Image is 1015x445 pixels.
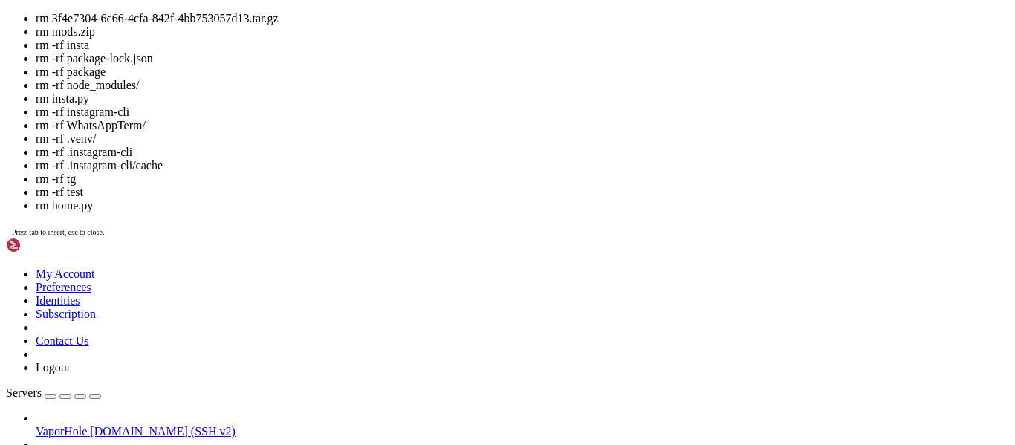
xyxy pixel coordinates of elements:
a: Subscription [36,308,96,320]
x-row: pi@alien:~$ ^C [6,180,820,193]
li: rm 3f4e7304-6c66-4cfa-842f-4bb753057d13.tar.gz [36,12,1009,25]
x-row: pi@alien:~$ [6,300,820,314]
x-row: pi@alien:~$ ^C [6,314,820,327]
x-row: E: Malformed entry 1 in list file /etc/apt/sources.list.d/cloudflare.list (Component) [6,207,820,220]
a: Preferences [36,281,91,293]
span: E: A lista [PERSON_NAME] não pode ser [PERSON_NAME]. [6,127,315,139]
x-row: pi@alien:~$ sudo apt update [6,193,820,207]
span: E: A lista [PERSON_NAME] não pode ser [PERSON_NAME]. [6,261,315,273]
li: rm insta.py [36,92,1009,105]
span: E: A lista [PERSON_NAME] não pode ser [PERSON_NAME]. [6,154,315,166]
span: E: A lista [PERSON_NAME] não pode ser [PERSON_NAME]. [6,221,315,233]
li: rm mods.zip [36,25,1009,39]
x-row: pi@alien:~$ ^C [6,166,820,180]
x-row: pi@alien:~$ sudo apt install cloudflared -y [6,100,820,113]
x-row: E: Malformed entry 1 in list file /etc/apt/sources.list.d/cloudflare.list (Component) [6,140,820,153]
a: My Account [36,267,95,280]
x-row: deb [signed-by=/usr/share/keyrings/cloudflare-main.gpg] [URL][DOMAIN_NAME] main [6,46,820,59]
x-row: ModuleNotFoundError: No module named 'lsb_release' [6,33,820,46]
span: E: A lista [PERSON_NAME] não pode ser [PERSON_NAME]. [6,288,315,299]
li: rm -rf test [36,186,1009,199]
x-row: File "/usr/bin/lsb_release", line 25, in <module> [6,6,820,19]
li: rm -rf .instagram-cli [36,146,1009,159]
img: Shellngn [6,238,91,253]
li: VaporHole [DOMAIN_NAME] (SSH v2) [36,412,1009,438]
a: Identities [36,294,80,307]
x-row: pi@alien:~$ sudo apt install cloudflared -y [6,233,820,247]
li: rm -rf insta [36,39,1009,52]
x-row: E: Malformed entry 1 in list file /etc/apt/sources.list.d/cloudflare.list (Component) [6,247,820,260]
a: Contact Us [36,334,89,347]
li: rm -rf .instagram-cli/cache [36,159,1009,172]
x-row: E: Malformed entry 1 in list file /etc/apt/sources.list.d/cloudflare.list (Component) [6,113,820,126]
li: rm -rf .venv/ [36,132,1009,146]
div: (15, 24) [100,327,106,340]
x-row: pi@alien:~$ rm [6,327,820,340]
span: Press tab to insert, esc to close. [12,228,104,236]
li: rm -rf package-lock.json [36,52,1009,65]
a: VaporHole [DOMAIN_NAME] (SSH v2) [36,425,1009,438]
span: E: A lista [PERSON_NAME] não pode ser [PERSON_NAME]. [6,87,315,99]
x-row: import lsb_release [6,19,820,33]
li: rm -rf package [36,65,1009,79]
li: rm home.py [36,199,1009,212]
li: rm -rf node_modules/ [36,79,1009,92]
span: VaporHole [36,425,87,438]
li: rm -rf tg [36,172,1009,186]
x-row: E: Malformed entry 1 in list file /etc/apt/sources.list.d/cloudflare.list (Component) [6,273,820,287]
li: rm -rf WhatsAppTerm/ [36,119,1009,132]
li: rm -rf instagram-cli [36,105,1009,119]
a: Servers [6,386,101,399]
x-row: pi@alien:~$ sudo apt update [6,59,820,73]
span: Servers [6,386,42,399]
span: [DOMAIN_NAME] (SSH v2) [90,425,236,438]
x-row: E: Malformed entry 1 in list file /etc/apt/sources.list.d/cloudflare.list (Component) [6,73,820,86]
a: Logout [36,361,70,374]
